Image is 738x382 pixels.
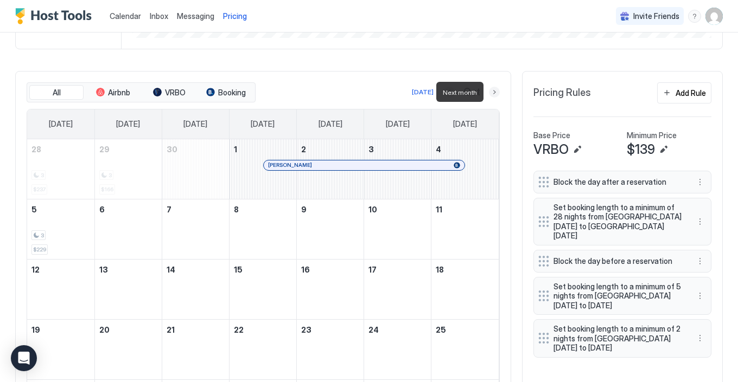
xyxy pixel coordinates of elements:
[99,205,105,214] span: 6
[386,119,410,129] span: [DATE]
[27,82,256,103] div: tab-group
[553,282,683,310] span: Set booking length to a minimum of 5 nights from [GEOGRAPHIC_DATA][DATE] to [DATE]
[368,325,379,334] span: 24
[33,246,46,253] span: $229
[94,139,162,199] td: September 29, 2025
[229,319,296,379] td: October 22, 2025
[38,109,84,139] a: Sunday
[167,325,175,334] span: 21
[27,319,94,379] td: October 19, 2025
[694,289,707,302] button: More options
[297,199,364,259] td: October 9, 2025
[533,131,570,140] span: Base Price
[177,11,214,21] span: Messaging
[412,87,434,97] div: [DATE]
[431,199,499,259] td: October 11, 2025
[251,119,275,129] span: [DATE]
[53,88,61,98] span: All
[694,332,707,345] div: menu
[453,119,477,129] span: [DATE]
[94,259,162,319] td: October 13, 2025
[167,265,175,274] span: 14
[688,10,701,23] div: menu
[375,109,421,139] a: Friday
[95,260,162,280] a: October 13, 2025
[229,259,296,319] td: October 15, 2025
[162,320,229,340] a: October 21, 2025
[553,324,683,353] span: Set booking length to a minimum of 2 nights from [GEOGRAPHIC_DATA][DATE] to [DATE]
[234,265,243,274] span: 15
[431,320,499,340] a: October 25, 2025
[694,255,707,268] div: menu
[297,259,364,319] td: October 16, 2025
[297,139,364,159] a: October 2, 2025
[116,119,140,129] span: [DATE]
[364,139,431,199] td: October 3, 2025
[533,141,569,158] span: VRBO
[27,259,94,319] td: October 12, 2025
[41,232,44,239] span: 3
[553,256,683,266] span: Block the day before a reservation
[436,265,444,274] span: 18
[676,87,706,99] div: Add Rule
[436,145,441,154] span: 4
[94,319,162,379] td: October 20, 2025
[31,205,37,214] span: 5
[177,10,214,22] a: Messaging
[162,199,229,219] a: October 7, 2025
[431,199,499,219] a: October 11, 2025
[27,320,94,340] a: October 19, 2025
[368,265,377,274] span: 17
[364,199,431,219] a: October 10, 2025
[173,109,218,139] a: Tuesday
[234,145,237,154] span: 1
[27,199,94,219] a: October 5, 2025
[694,332,707,345] button: More options
[31,145,41,154] span: 28
[442,109,488,139] a: Saturday
[218,88,246,98] span: Booking
[150,10,168,22] a: Inbox
[297,260,364,280] a: October 16, 2025
[364,260,431,280] a: October 17, 2025
[297,199,364,219] a: October 9, 2025
[167,205,171,214] span: 7
[229,139,296,199] td: October 1, 2025
[657,82,711,103] button: Add Rule
[364,259,431,319] td: October 17, 2025
[15,8,97,24] a: Host Tools Logo
[694,176,707,189] div: menu
[162,139,229,159] a: September 30, 2025
[627,141,655,158] span: $139
[297,320,364,340] a: October 23, 2025
[694,215,707,228] button: More options
[162,139,229,199] td: September 30, 2025
[94,199,162,259] td: October 6, 2025
[297,319,364,379] td: October 23, 2025
[110,11,141,21] span: Calendar
[31,325,40,334] span: 19
[108,88,130,98] span: Airbnb
[633,11,679,21] span: Invite Friends
[705,8,723,25] div: User profile
[199,85,253,100] button: Booking
[553,203,683,241] span: Set booking length to a minimum of 28 nights from [GEOGRAPHIC_DATA][DATE] to [GEOGRAPHIC_DATA][DATE]
[183,119,207,129] span: [DATE]
[230,199,296,219] a: October 8, 2025
[694,215,707,228] div: menu
[657,143,670,156] button: Edit
[436,205,442,214] span: 11
[11,345,37,371] div: Open Intercom Messenger
[431,319,499,379] td: October 25, 2025
[627,131,677,140] span: Minimum Price
[27,139,94,159] a: September 28, 2025
[95,199,162,219] a: October 6, 2025
[234,325,244,334] span: 22
[694,255,707,268] button: More options
[694,176,707,189] button: More options
[431,139,499,159] a: October 4, 2025
[694,289,707,302] div: menu
[99,325,110,334] span: 20
[27,199,94,259] td: October 5, 2025
[27,260,94,280] a: October 12, 2025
